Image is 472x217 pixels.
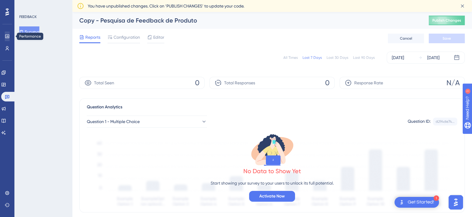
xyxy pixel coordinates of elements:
iframe: UserGuiding AI Assistant Launcher [447,193,465,211]
span: N/A [446,78,460,88]
p: Start showing your survey to your users to unlock its full potential. [211,179,334,187]
button: Publish Changes [429,16,465,25]
div: [DATE] [392,54,404,61]
span: You have unpublished changes. Click on ‘PUBLISH CHANGES’ to update your code. [88,2,244,10]
div: Last 90 Days [353,55,375,60]
span: Save [443,36,451,41]
div: FEEDBACK [19,14,37,19]
div: 1 [434,195,439,201]
button: Save [429,34,465,43]
div: Open Get Started! checklist, remaining modules: 1 [394,197,439,208]
button: Activate Now [249,191,295,202]
span: Editor [153,34,164,41]
span: Publish Changes [432,18,461,23]
span: 0 [325,78,330,88]
div: Last 7 Days [303,55,322,60]
span: Total Responses [224,79,255,86]
span: 0 [195,78,199,88]
img: launcher-image-alternative-text [398,199,405,206]
span: Response Rate [354,79,383,86]
div: Copy - Pesquisa de Feedback de Produto [79,16,414,25]
button: Surveys [19,26,39,37]
div: Last 30 Days [327,55,348,60]
div: No Data to Show Yet [243,167,301,175]
button: Cancel [388,34,424,43]
span: Cancel [400,36,412,41]
div: d294de74... [436,119,455,124]
div: 1 [42,3,44,8]
span: Question Analytics [87,104,122,111]
span: Need Help? [14,2,38,9]
span: Total Seen [94,79,114,86]
div: All Times [283,55,298,60]
span: Question 1 - Multiple Choice [87,118,140,125]
div: [DATE] [427,54,440,61]
div: Get Started! [408,199,434,206]
span: Activate Now [259,193,285,200]
button: Question 1 - Multiple Choice [87,116,207,128]
span: Configuration [114,34,140,41]
div: Question ID: [408,118,431,125]
span: Reports [85,34,100,41]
